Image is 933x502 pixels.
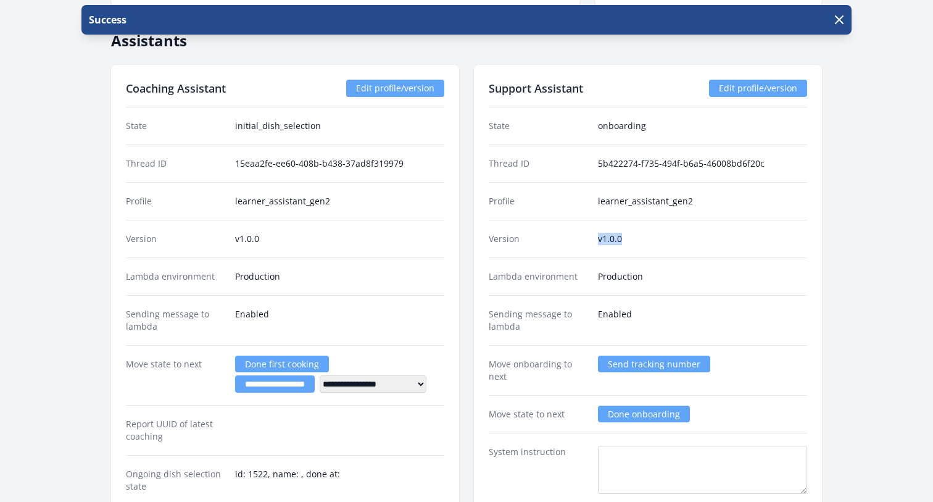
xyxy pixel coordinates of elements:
[86,12,126,27] p: Success
[235,356,329,372] a: Done first cooking
[489,120,588,132] dt: State
[598,157,807,170] dd: 5b422274-f735-494f-b6a5-46008bd6f20c
[126,120,225,132] dt: State
[235,270,444,283] dd: Production
[598,195,807,207] dd: learner_assistant_gen2
[598,233,807,245] dd: v1.0.0
[126,195,225,207] dt: Profile
[489,308,588,333] dt: Sending message to lambda
[126,358,225,393] dt: Move state to next
[235,120,444,132] dd: initial_dish_selection
[598,308,807,333] dd: Enabled
[598,120,807,132] dd: onboarding
[598,356,710,372] a: Send tracking number
[126,233,225,245] dt: Version
[489,408,588,420] dt: Move state to next
[126,270,225,283] dt: Lambda environment
[235,195,444,207] dd: learner_assistant_gen2
[235,308,444,333] dd: Enabled
[489,233,588,245] dt: Version
[489,358,588,383] dt: Move onboarding to next
[111,22,822,50] h2: Assistants
[489,195,588,207] dt: Profile
[126,418,225,443] dt: Report UUID of latest coaching
[126,308,225,333] dt: Sending message to lambda
[235,233,444,245] dd: v1.0.0
[235,468,444,493] dd: id: 1522, name: , done at:
[489,270,588,283] dt: Lambda environment
[489,157,588,170] dt: Thread ID
[709,80,807,97] a: Edit profile/version
[489,80,583,97] h2: Support Assistant
[126,468,225,493] dt: Ongoing dish selection state
[598,406,690,422] a: Done onboarding
[126,157,225,170] dt: Thread ID
[126,80,226,97] h2: Coaching Assistant
[598,270,807,283] dd: Production
[235,157,444,170] dd: 15eaa2fe-ee60-408b-b438-37ad8f319979
[346,80,444,97] a: Edit profile/version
